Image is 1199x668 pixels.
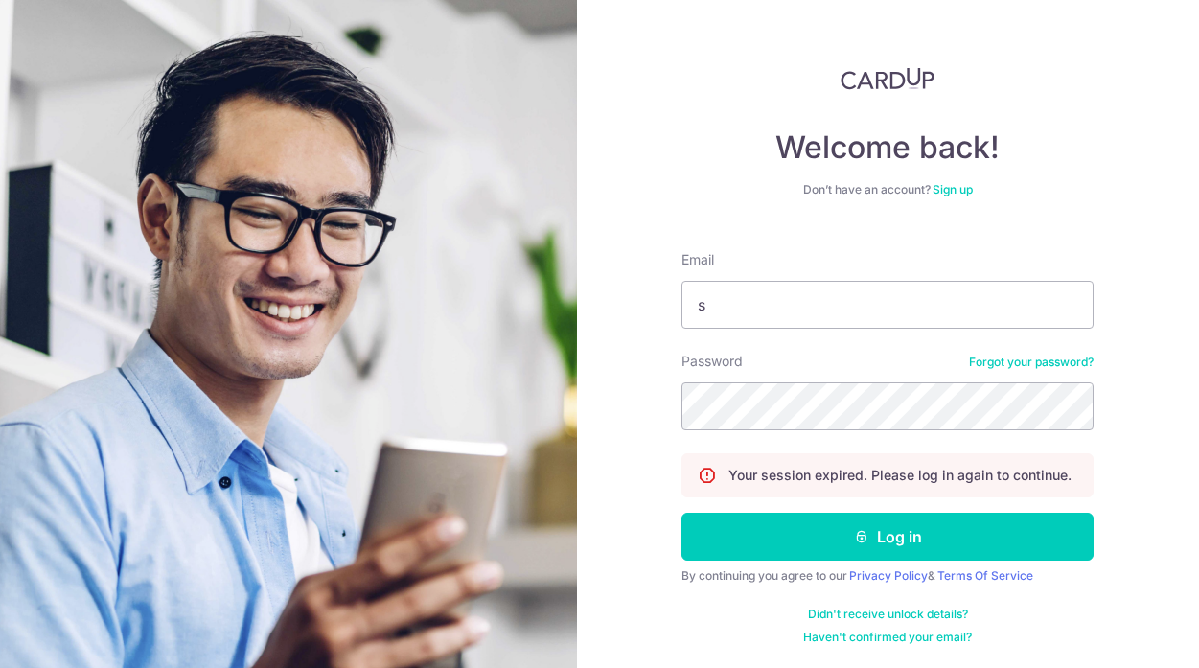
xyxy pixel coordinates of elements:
h4: Welcome back! [681,128,1094,167]
input: Enter your Email [681,281,1094,329]
a: Didn't receive unlock details? [808,607,968,622]
a: Privacy Policy [849,568,928,583]
a: Sign up [933,182,973,196]
img: CardUp Logo [841,67,934,90]
a: Haven't confirmed your email? [803,630,972,645]
label: Email [681,250,714,269]
div: Don’t have an account? [681,182,1094,197]
p: Your session expired. Please log in again to continue. [728,466,1072,485]
a: Forgot your password? [969,355,1094,370]
div: By continuing you agree to our & [681,568,1094,584]
a: Terms Of Service [937,568,1033,583]
button: Log in [681,513,1094,561]
label: Password [681,352,743,371]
